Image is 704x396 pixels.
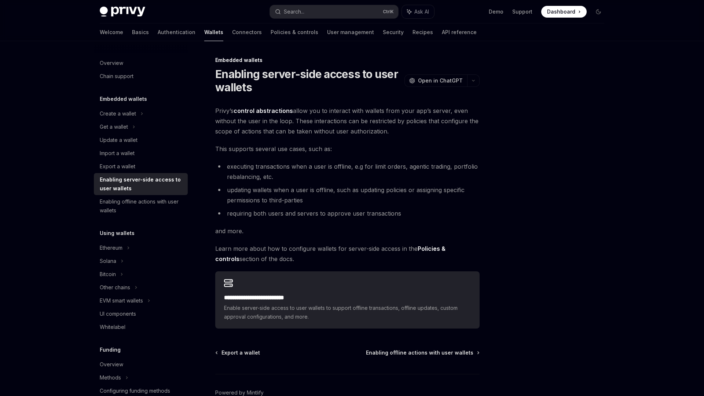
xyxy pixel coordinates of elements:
[414,8,429,15] span: Ask AI
[404,74,467,87] button: Open in ChatGPT
[100,345,121,354] h5: Funding
[215,106,480,136] span: Privy’s allow you to interact with wallets from your app’s server, even without the user in the l...
[94,307,188,320] a: UI components
[100,136,137,144] div: Update a wallet
[270,5,398,18] button: Search...CtrlK
[100,7,145,17] img: dark logo
[100,122,128,131] div: Get a wallet
[215,56,480,64] div: Embedded wallets
[94,133,188,147] a: Update a wallet
[158,23,195,41] a: Authentication
[94,70,188,83] a: Chain support
[412,23,433,41] a: Recipes
[366,349,479,356] a: Enabling offline actions with user wallets
[94,147,188,160] a: Import a wallet
[215,185,480,205] li: updating wallets when a user is offline, such as updating policies or assigning specific permissi...
[327,23,374,41] a: User management
[215,243,480,264] span: Learn more about how to configure wallets for server-side access in the section of the docs.
[215,226,480,236] span: and more.
[418,77,463,84] span: Open in ChatGPT
[100,257,116,265] div: Solana
[366,349,473,356] span: Enabling offline actions with user wallets
[100,59,123,67] div: Overview
[547,8,575,15] span: Dashboard
[232,23,262,41] a: Connectors
[100,109,136,118] div: Create a wallet
[100,309,136,318] div: UI components
[100,296,143,305] div: EVM smart wallets
[234,107,293,115] a: control abstractions
[94,173,188,195] a: Enabling server-side access to user wallets
[215,67,401,94] h1: Enabling server-side access to user wallets
[442,23,477,41] a: API reference
[271,23,318,41] a: Policies & controls
[132,23,149,41] a: Basics
[100,360,123,369] div: Overview
[541,6,587,18] a: Dashboard
[100,243,122,252] div: Ethereum
[224,304,471,321] span: Enable server-side access to user wallets to support offline transactions, offline updates, custo...
[100,72,133,81] div: Chain support
[383,9,394,15] span: Ctrl K
[100,23,123,41] a: Welcome
[593,6,604,18] button: Toggle dark mode
[94,195,188,217] a: Enabling offline actions with user wallets
[215,161,480,182] li: executing transactions when a user is offline, e.g for limit orders, agentic trading, portfolio r...
[94,160,188,173] a: Export a wallet
[100,283,130,292] div: Other chains
[100,197,183,215] div: Enabling offline actions with user wallets
[100,162,135,171] div: Export a wallet
[100,229,135,238] h5: Using wallets
[100,323,125,331] div: Whitelabel
[204,23,223,41] a: Wallets
[94,358,188,371] a: Overview
[100,386,170,395] div: Configuring funding methods
[216,349,260,356] a: Export a wallet
[100,175,183,193] div: Enabling server-side access to user wallets
[402,5,434,18] button: Ask AI
[284,7,304,16] div: Search...
[489,8,503,15] a: Demo
[100,95,147,103] h5: Embedded wallets
[94,320,188,334] a: Whitelabel
[100,373,121,382] div: Methods
[383,23,404,41] a: Security
[512,8,532,15] a: Support
[94,56,188,70] a: Overview
[221,349,260,356] span: Export a wallet
[215,208,480,219] li: requiring both users and servers to approve user transactions
[215,144,480,154] span: This supports several use cases, such as:
[100,270,116,279] div: Bitcoin
[100,149,135,158] div: Import a wallet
